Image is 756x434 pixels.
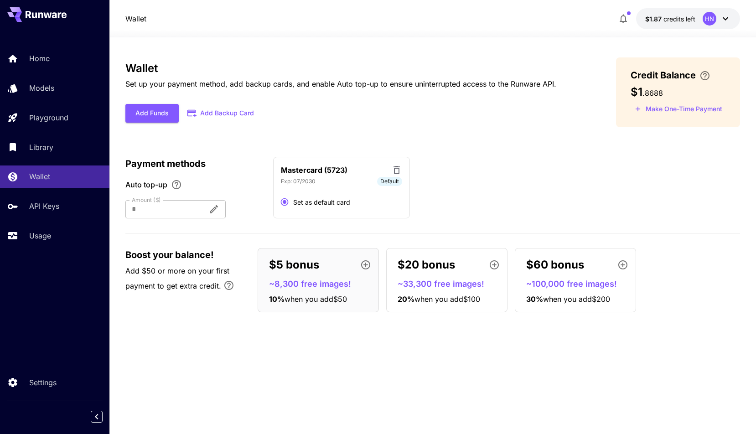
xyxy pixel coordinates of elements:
span: Set as default card [293,197,350,207]
span: Add $50 or more on your first payment to get extra credit. [125,266,229,290]
span: . 8688 [642,88,663,98]
p: $60 bonus [526,257,584,273]
a: Wallet [125,13,146,24]
p: $20 bonus [398,257,455,273]
p: Set up your payment method, add backup cards, and enable Auto top-up to ensure uninterrupted acce... [125,78,556,89]
span: $1 [631,85,642,98]
span: Default [377,177,402,186]
span: Auto top-up [125,179,167,190]
div: HN [703,12,716,26]
p: API Keys [29,201,59,212]
p: Mastercard (5723) [281,165,347,176]
p: Settings [29,377,57,388]
button: Bonus applies only to your first payment, up to 30% on the first $1,000. [220,276,238,294]
p: Library [29,142,53,153]
span: Boost your balance! [125,248,214,262]
p: Wallet [29,171,50,182]
span: credits left [663,15,695,23]
span: Credit Balance [631,68,696,82]
p: Models [29,83,54,93]
label: Amount ($) [132,196,161,204]
p: Payment methods [125,157,262,170]
button: Add Backup Card [179,104,264,122]
span: when you add $200 [543,294,610,304]
span: when you add $100 [414,294,480,304]
button: Enable Auto top-up to ensure uninterrupted service. We'll automatically bill the chosen amount wh... [167,179,186,190]
nav: breadcrumb [125,13,146,24]
span: 10 % [269,294,285,304]
p: $5 bonus [269,257,319,273]
span: $1.87 [645,15,663,23]
p: Exp: 07/2030 [281,177,316,186]
button: Make a one-time, non-recurring payment [631,102,726,116]
button: Add Funds [125,104,179,123]
span: 20 % [398,294,414,304]
p: Usage [29,230,51,241]
p: Playground [29,112,68,123]
p: ~8,300 free images! [269,278,375,290]
div: $1.8688 [645,14,695,24]
p: ~100,000 free images! [526,278,632,290]
span: when you add $50 [285,294,347,304]
p: ~33,300 free images! [398,278,503,290]
p: Home [29,53,50,64]
span: 30 % [526,294,543,304]
div: Collapse sidebar [98,408,109,425]
button: Enter your card details and choose an Auto top-up amount to avoid service interruptions. We'll au... [696,70,714,81]
button: $1.8688HN [636,8,740,29]
button: Collapse sidebar [91,411,103,423]
h3: Wallet [125,62,556,75]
